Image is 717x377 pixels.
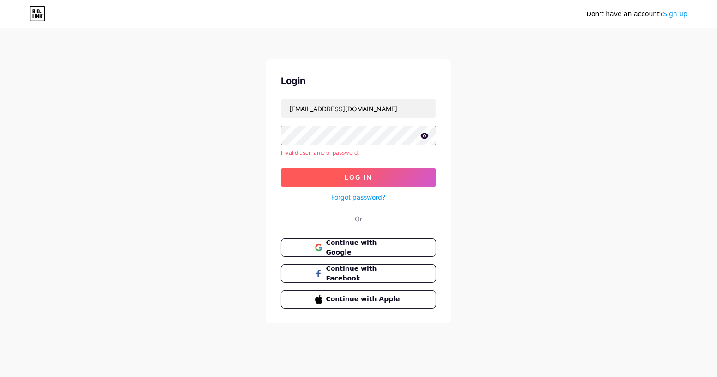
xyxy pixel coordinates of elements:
span: Continue with Facebook [326,264,402,283]
a: Sign up [663,10,687,18]
div: Or [355,214,362,224]
button: Continue with Google [281,238,436,257]
input: Username [281,99,436,118]
button: Continue with Apple [281,290,436,309]
button: Log In [281,168,436,187]
span: Log In [345,173,372,181]
a: Forgot password? [332,192,386,202]
div: Invalid username or password. [281,149,436,157]
div: Login [281,74,436,88]
span: Continue with Apple [326,294,402,304]
button: Continue with Facebook [281,264,436,283]
div: Don't have an account? [586,9,687,19]
span: Continue with Google [326,238,402,257]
